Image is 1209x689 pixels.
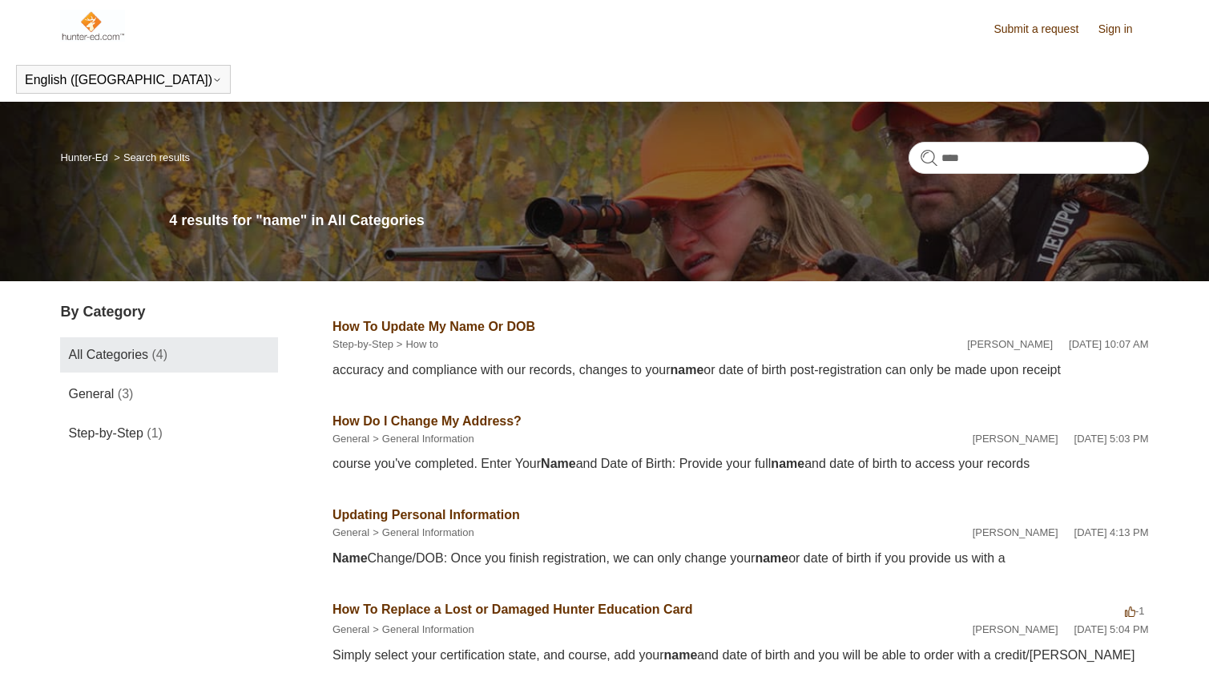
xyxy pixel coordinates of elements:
li: General Information [369,525,474,541]
a: General (3) [60,377,278,412]
a: General Information [382,623,474,635]
span: (1) [147,426,163,440]
li: [PERSON_NAME] [967,336,1053,353]
span: Step-by-Step [68,426,143,440]
a: Hunter-Ed [60,151,107,163]
div: accuracy and compliance with our records, changes to your or date of birth post-registration can ... [332,361,1149,380]
li: General Information [369,622,474,638]
li: Hunter-Ed [60,151,111,163]
span: (3) [118,387,134,401]
li: General [332,622,369,638]
time: 02/12/2024, 17:03 [1074,433,1149,445]
a: How to [405,338,437,350]
em: Name [541,457,576,470]
input: Search [909,142,1149,174]
li: How to [393,336,438,353]
span: All Categories [68,348,148,361]
a: All Categories (4) [60,337,278,373]
a: Sign in [1098,21,1149,38]
a: General Information [382,433,474,445]
span: -1 [1125,605,1145,617]
a: Step-by-Step (1) [60,416,278,451]
li: General Information [369,431,474,447]
li: General [332,431,369,447]
a: Submit a request [993,21,1094,38]
em: Name [332,551,368,565]
li: Step-by-Step [332,336,393,353]
em: name [671,363,704,377]
a: General [332,526,369,538]
li: Search results [111,151,190,163]
em: name [664,648,698,662]
a: Updating Personal Information [332,508,520,522]
a: How To Replace a Lost or Damaged Hunter Education Card [332,602,693,616]
div: Change/DOB: Once you finish registration, we can only change your or date of birth if you provide... [332,549,1149,568]
span: General [68,387,114,401]
li: [PERSON_NAME] [973,622,1058,638]
span: (4) [152,348,168,361]
a: How To Update My Name Or DOB [332,320,535,333]
h3: By Category [60,301,278,323]
time: 02/26/2025, 10:07 [1069,338,1148,350]
time: 02/12/2024, 16:13 [1074,526,1149,538]
a: General Information [382,526,474,538]
a: Step-by-Step [332,338,393,350]
img: Hunter-Ed Help Center home page [60,10,125,42]
h1: 4 results for "name" in All Categories [169,210,1148,232]
a: General [332,433,369,445]
a: General [332,623,369,635]
div: course you've completed. Enter Your and Date of Birth: Provide your full and date of birth to acc... [332,454,1149,473]
time: 02/12/2024, 17:04 [1074,623,1149,635]
em: name [755,551,788,565]
li: General [332,525,369,541]
a: How Do I Change My Address? [332,414,522,428]
button: English ([GEOGRAPHIC_DATA]) [25,73,222,87]
li: [PERSON_NAME] [973,525,1058,541]
em: name [771,457,804,470]
li: [PERSON_NAME] [973,431,1058,447]
div: Simply select your certification state, and course, add your and date of birth and you will be ab... [332,646,1149,665]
